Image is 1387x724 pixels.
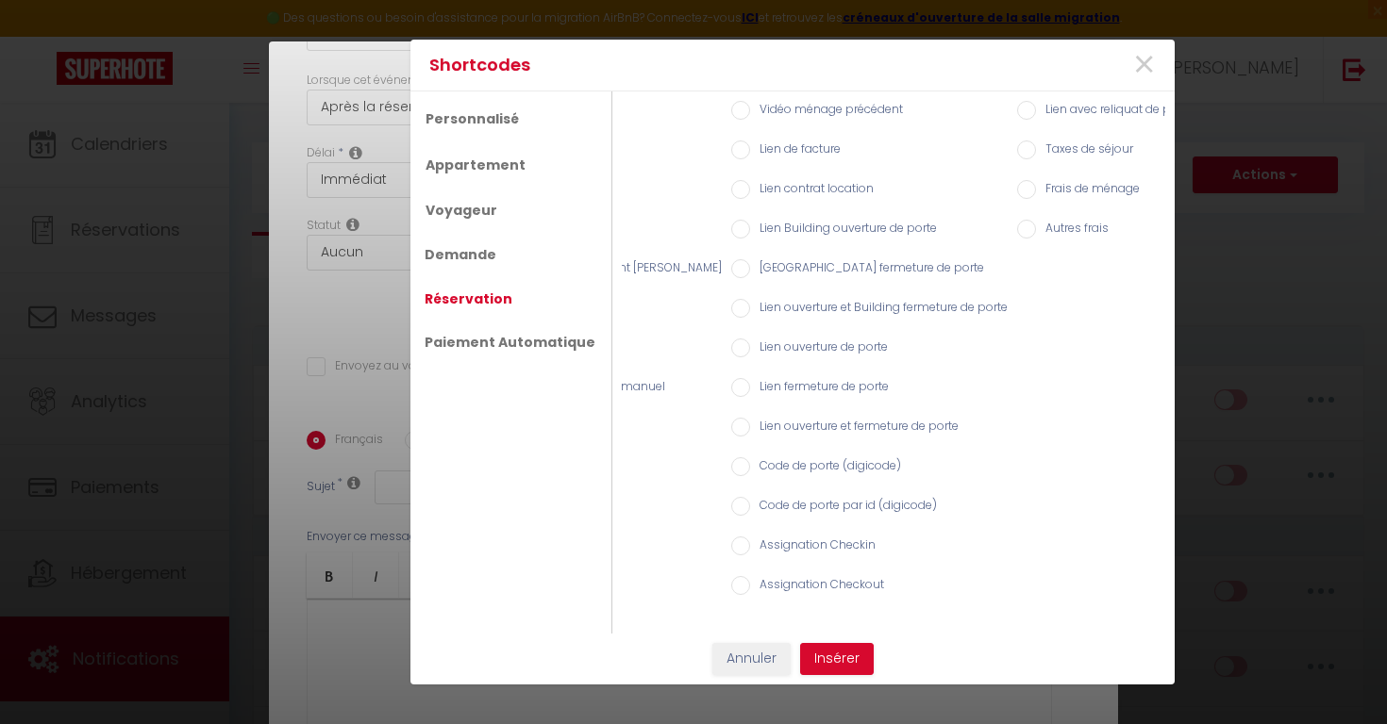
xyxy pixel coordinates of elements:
label: Assignation Checkin [750,536,876,557]
label: Lien de facture [750,140,841,161]
label: [GEOGRAPHIC_DATA] fermeture de porte [750,259,984,280]
a: Paiement Automatique [415,325,605,359]
label: Lien fermeture de porte [750,378,889,399]
label: Code de porte par id (digicode) [750,497,937,518]
a: Réservation [415,282,522,316]
label: Autres frais [1036,220,1109,240]
label: Lien ouverture de porte [750,338,888,359]
button: Close [1132,45,1156,86]
label: Code de porte (digicode) [750,457,901,478]
label: Lien contrat location [750,180,874,201]
span: × [1132,37,1156,93]
label: Lien ouverture et Building fermeture de porte [750,299,1008,320]
button: Ouvrir le widget de chat LiveChat [15,8,72,64]
a: Personnalisé [415,101,529,137]
label: Lien ouverture et fermeture de porte [750,418,959,438]
h4: Shortcodes [429,52,906,78]
a: Demande [415,238,506,271]
label: Vidéo ménage précédent [750,101,903,122]
label: Assignation Checkout [750,576,884,597]
label: Taxes de séjour [1036,140,1133,161]
label: Lien Building ouverture de porte [750,220,937,240]
label: Frais de ménage [1036,180,1140,201]
button: Annuler [712,643,791,675]
a: Appartement [415,147,536,183]
button: Insérer [800,643,874,675]
a: Voyageur [415,192,508,228]
label: Lien avec reliquat de paiement (site web) [1036,101,1278,122]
